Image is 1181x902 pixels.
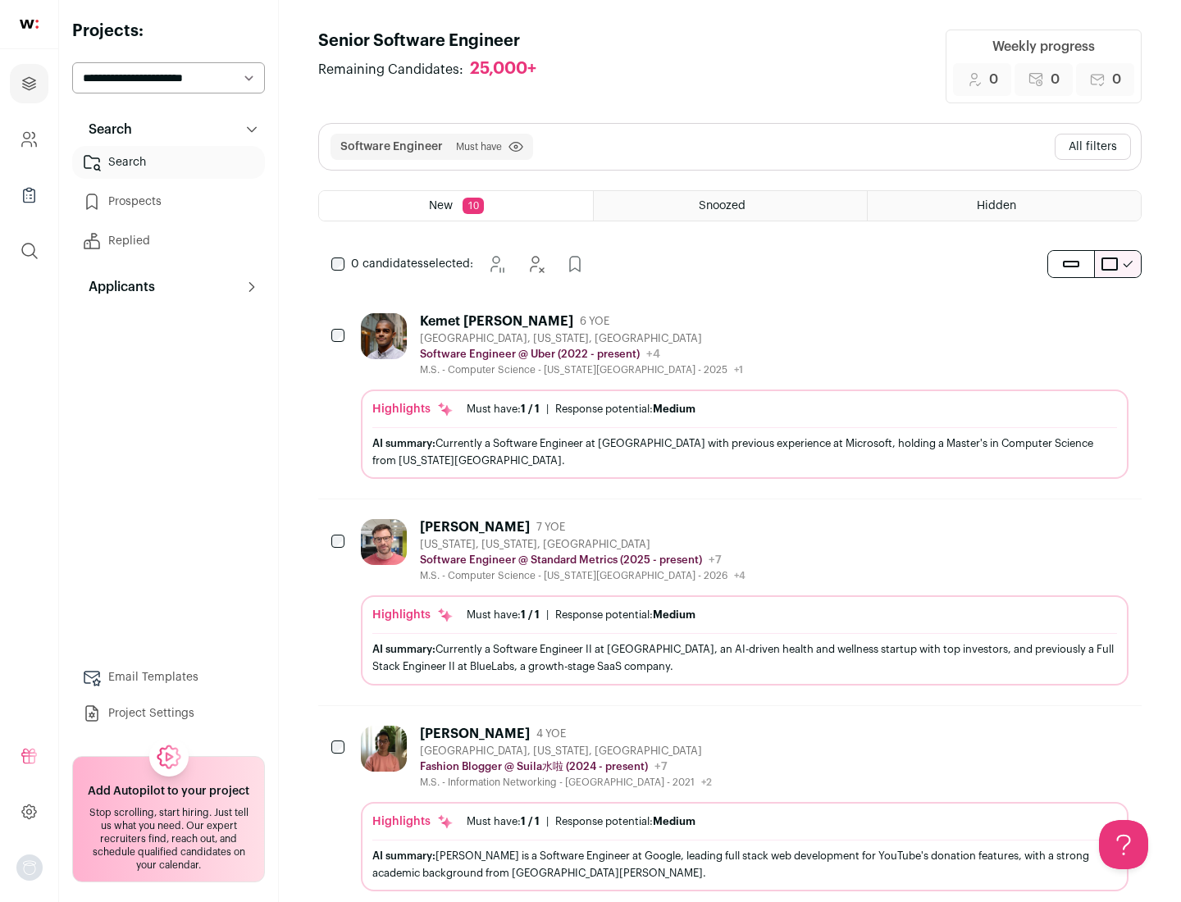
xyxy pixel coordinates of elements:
div: [PERSON_NAME] [420,726,530,742]
div: Currently a Software Engineer at [GEOGRAPHIC_DATA] with previous experience at Microsoft, holding... [372,435,1117,469]
button: Search [72,113,265,146]
div: Kemet [PERSON_NAME] [420,313,573,330]
span: selected: [351,256,473,272]
span: 0 candidates [351,258,423,270]
img: 322c244f3187aa81024ea13e08450523775794405435f85740c15dbe0cd0baab.jpg [361,726,407,772]
div: Highlights [372,401,454,417]
ul: | [467,403,695,416]
span: 6 YOE [580,315,609,328]
div: [PERSON_NAME] is a Software Engineer at Google, leading full stack web development for YouTube's ... [372,847,1117,881]
a: Email Templates [72,661,265,694]
span: 1 / 1 [521,403,540,414]
div: Response potential: [555,815,695,828]
button: Applicants [72,271,265,303]
p: Software Engineer @ Standard Metrics (2025 - present) [420,553,702,567]
div: Weekly progress [992,37,1095,57]
button: Snooze [480,248,513,280]
span: 1 / 1 [521,609,540,620]
div: Must have: [467,815,540,828]
span: 10 [463,198,484,214]
div: Response potential: [555,608,695,622]
span: 0 [989,70,998,89]
div: Must have: [467,608,540,622]
a: Project Settings [72,697,265,730]
div: Response potential: [555,403,695,416]
p: Applicants [79,277,155,297]
a: Add Autopilot to your project Stop scrolling, start hiring. Just tell us what you need. Our exper... [72,756,265,882]
ul: | [467,815,695,828]
a: Kemet [PERSON_NAME] 6 YOE [GEOGRAPHIC_DATA], [US_STATE], [GEOGRAPHIC_DATA] Software Engineer @ Ub... [361,313,1129,479]
a: [PERSON_NAME] 4 YOE [GEOGRAPHIC_DATA], [US_STATE], [GEOGRAPHIC_DATA] Fashion Blogger @ Suila水啦 (2... [361,726,1129,891]
div: [US_STATE], [US_STATE], [GEOGRAPHIC_DATA] [420,538,746,551]
a: Company and ATS Settings [10,120,48,159]
span: +4 [734,571,746,581]
span: Medium [653,609,695,620]
span: 0 [1051,70,1060,89]
button: Open dropdown [16,854,43,881]
span: AI summary: [372,438,435,449]
div: M.S. - Information Networking - [GEOGRAPHIC_DATA] - 2021 [420,776,712,789]
img: wellfound-shorthand-0d5821cbd27db2630d0214b213865d53afaa358527fdda9d0ea32b1df1b89c2c.svg [20,20,39,29]
span: Medium [653,816,695,827]
a: Snoozed [594,191,867,221]
button: All filters [1055,134,1131,160]
div: Highlights [372,813,454,830]
h2: Add Autopilot to your project [88,783,249,799]
span: +7 [709,554,722,566]
div: [GEOGRAPHIC_DATA], [US_STATE], [GEOGRAPHIC_DATA] [420,332,743,345]
a: Prospects [72,185,265,218]
span: AI summary: [372,644,435,654]
span: 7 YOE [536,521,565,534]
span: Hidden [977,200,1016,212]
p: Search [79,120,132,139]
a: Replied [72,225,265,257]
div: M.S. - Computer Science - [US_STATE][GEOGRAPHIC_DATA] - 2025 [420,363,743,376]
iframe: Help Scout Beacon - Open [1099,820,1148,869]
div: Must have: [467,403,540,416]
div: [GEOGRAPHIC_DATA], [US_STATE], [GEOGRAPHIC_DATA] [420,745,712,758]
div: Stop scrolling, start hiring. Just tell us what you need. Our expert recruiters find, reach out, ... [83,806,254,872]
button: Software Engineer [340,139,443,155]
span: Medium [653,403,695,414]
p: Software Engineer @ Uber (2022 - present) [420,348,640,361]
ul: | [467,608,695,622]
span: Must have [456,140,502,153]
span: 0 [1112,70,1121,89]
span: +7 [654,761,668,772]
span: 4 YOE [536,727,566,740]
a: Search [72,146,265,179]
span: +1 [734,365,743,375]
div: Currently a Software Engineer II at [GEOGRAPHIC_DATA], an AI-driven health and wellness startup w... [372,640,1117,675]
a: [PERSON_NAME] 7 YOE [US_STATE], [US_STATE], [GEOGRAPHIC_DATA] Software Engineer @ Standard Metric... [361,519,1129,685]
img: nopic.png [16,854,43,881]
span: 1 / 1 [521,816,540,827]
a: Company Lists [10,175,48,215]
h1: Senior Software Engineer [318,30,553,52]
span: Remaining Candidates: [318,60,463,80]
span: AI summary: [372,850,435,861]
h2: Projects: [72,20,265,43]
span: New [429,200,453,212]
img: 1d26598260d5d9f7a69202d59cf331847448e6cffe37083edaed4f8fc8795bfe [361,313,407,359]
img: 0fb184815f518ed3bcaf4f46c87e3bafcb34ea1ec747045ab451f3ffb05d485a [361,519,407,565]
a: Hidden [868,191,1141,221]
span: +2 [701,777,712,787]
a: Projects [10,64,48,103]
span: Snoozed [699,200,746,212]
div: Highlights [372,607,454,623]
p: Fashion Blogger @ Suila水啦 (2024 - present) [420,760,648,773]
div: 25,000+ [470,59,536,80]
div: M.S. - Computer Science - [US_STATE][GEOGRAPHIC_DATA] - 2026 [420,569,746,582]
span: +4 [646,348,660,360]
div: [PERSON_NAME] [420,519,530,535]
button: Add to Prospects [559,248,591,280]
button: Hide [519,248,552,280]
